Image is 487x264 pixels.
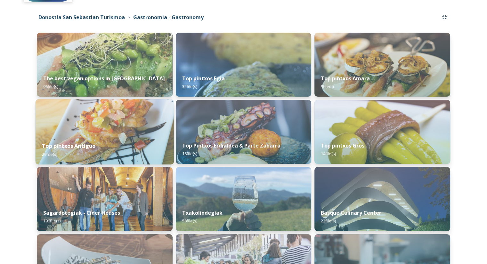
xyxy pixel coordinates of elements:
span: 58 file(s) [182,218,197,224]
span: 14 file(s) [321,151,336,156]
strong: Top pintxos Egia [182,75,225,82]
span: 29 file(s) [42,151,57,157]
strong: Txakolindegiak [182,209,223,216]
strong: Gastronomia - Gastronomy [133,14,204,21]
img: Copa-txak.JPG [176,167,312,231]
strong: Sagardotegiak - Cider Houses [43,209,120,216]
img: amarako-pintxoak_29448612638_o.jpg [314,33,450,97]
strong: Top pintxos Gros [321,142,364,149]
span: 196 file(s) [43,218,61,224]
span: 16 file(s) [182,151,197,156]
strong: Basque Culinary Center [321,209,381,216]
span: 32 file(s) [182,84,197,89]
strong: Top pintxos Amara [321,75,370,82]
span: 22 file(s) [321,218,336,224]
img: km0-5_32116301488_o.jpg [176,33,312,97]
img: pintxoak-gros_42726139824_o.jpg [314,100,450,164]
span: 96 file(s) [43,84,58,89]
span: 9 file(s) [321,84,334,89]
strong: Top Pintxos Erdialdea & Parte Zaharra [182,142,280,149]
strong: Top pintxos Antiguo [42,142,95,149]
img: antiguoko-pintxoak_43319651301_o.jpg [36,99,174,164]
img: parte-zaharreko-pintxoak_29592583328_o.jpg [176,100,312,164]
strong: Donostia San Sebastian Turismoa [38,14,125,21]
img: 2209%2520Sidreria%2520petritegi_050b.jpg [37,167,173,231]
img: pantalla-16.jpg [314,167,450,231]
strong: The best vegan options in [GEOGRAPHIC_DATA] [43,75,165,82]
img: maiatza-tosta-vegana_49644524027_o.jpg [37,33,173,97]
